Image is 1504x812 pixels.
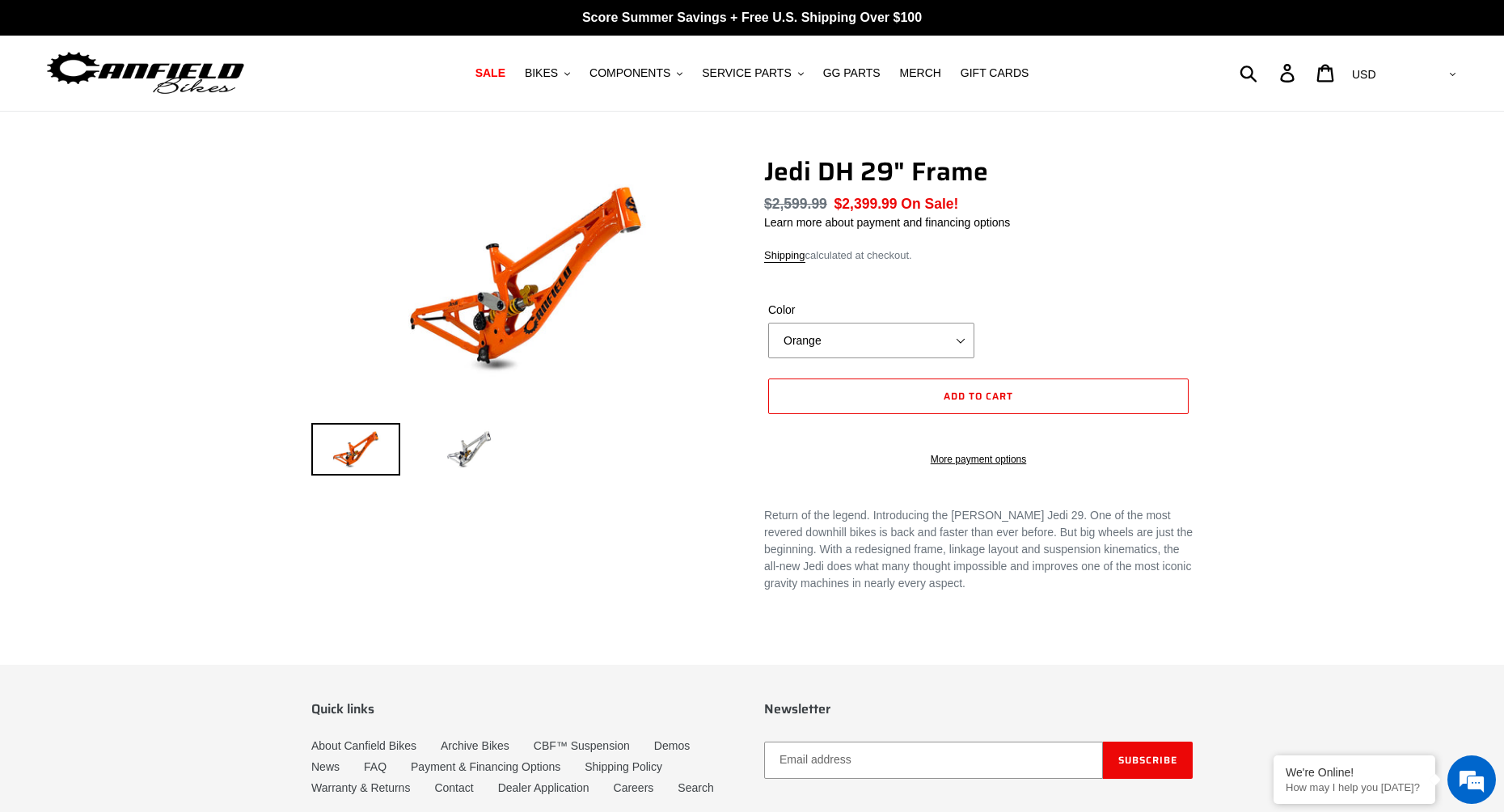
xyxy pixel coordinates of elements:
span: Add to cart [944,388,1013,404]
img: Canfield Bikes [44,48,247,99]
span: SALE [475,66,505,80]
div: calculated at checkout. [764,247,1193,264]
a: Dealer Application [498,781,589,794]
div: We're Online! [1286,766,1423,779]
button: Subscribe [1103,742,1193,779]
img: Jedi DH 29" Frame [315,159,737,397]
a: Demos [654,739,690,752]
label: Color [768,302,974,319]
h1: Jedi DH 29" Frame [764,156,1193,187]
a: Archive Bikes [441,739,509,752]
a: MERCH [892,62,949,84]
a: Search [678,781,713,794]
a: GG PARTS [815,62,889,84]
span: $2,399.99 [834,196,898,212]
button: Add to cart [768,379,1189,414]
a: CBF™ Suspension [534,739,630,752]
button: BIKES [517,62,578,84]
span: MERCH [900,66,941,80]
span: COMPONENTS [589,66,670,80]
button: SERVICE PARTS [694,62,811,84]
a: Learn more about payment and financing options [764,216,1010,229]
a: Contact [434,781,473,794]
span: On Sale! [901,193,958,214]
p: Quick links [311,701,740,717]
span: SERVICE PARTS [702,66,791,80]
a: News [311,760,340,773]
a: Payment & Financing Options [411,760,560,773]
img: Load image into Gallery viewer, Jedi DH 29&quot; Frame [425,423,513,476]
a: About Canfield Bikes [311,739,416,752]
a: FAQ [364,760,387,773]
p: Newsletter [764,701,1193,717]
img: Load image into Gallery viewer, Jedi DH 29&quot; Frame [311,423,400,476]
span: BIKES [525,66,558,80]
p: How may I help you today? [1286,781,1423,793]
a: Warranty & Returns [311,781,410,794]
input: Email address [764,742,1103,779]
s: $2,599.99 [764,196,827,212]
div: Return of the legend. Introducing the [PERSON_NAME] Jedi 29. One of the most revered downhill bik... [764,507,1193,592]
button: COMPONENTS [581,62,691,84]
a: Careers [614,781,654,794]
span: GG PARTS [823,66,881,80]
a: Shipping [764,249,805,263]
a: SALE [467,62,513,84]
a: Shipping Policy [585,760,662,773]
span: GIFT CARDS [961,66,1029,80]
span: Subscribe [1118,752,1177,768]
a: More payment options [768,452,1189,467]
a: GIFT CARDS [953,62,1037,84]
input: Search [1248,55,1290,91]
